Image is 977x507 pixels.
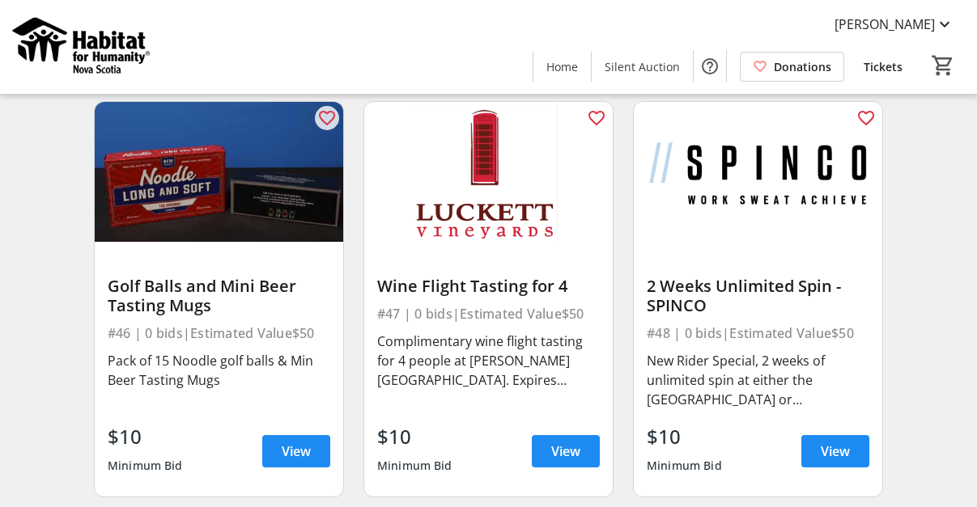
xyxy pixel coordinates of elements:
[647,277,869,315] div: 2 Weeks Unlimited Spin - SPINCO
[634,102,882,242] img: 2 Weeks Unlimited Spin - SPINCO
[262,435,330,467] a: View
[317,108,337,128] mat-icon: favorite_outline
[592,52,693,82] a: Silent Auction
[108,422,183,451] div: $10
[801,435,869,467] a: View
[377,302,600,325] div: #47 | 0 bids | Estimated Value $50
[364,102,613,242] img: Wine Flight Tasting for 4
[835,15,935,34] span: [PERSON_NAME]
[95,102,343,242] img: Golf Balls and Mini Beer Tasting Mugs
[851,52,915,82] a: Tickets
[587,108,606,128] mat-icon: favorite_outline
[605,58,680,75] span: Silent Auction
[377,422,452,451] div: $10
[822,11,967,37] button: [PERSON_NAME]
[856,108,876,128] mat-icon: favorite_outline
[928,51,958,80] button: Cart
[647,451,722,480] div: Minimum Bid
[546,58,578,75] span: Home
[282,442,311,461] span: View
[377,451,452,480] div: Minimum Bid
[377,332,600,390] div: Complimentary wine flight tasting for 4 people at [PERSON_NAME][GEOGRAPHIC_DATA]. Expires [DATE]
[647,351,869,409] div: New Rider Special, 2 weeks of unlimited spin at either the [GEOGRAPHIC_DATA] or [GEOGRAPHIC_DATA].
[864,58,903,75] span: Tickets
[108,322,330,344] div: #46 | 0 bids | Estimated Value $50
[821,442,850,461] span: View
[10,6,154,87] img: Habitat for Humanity Nova Scotia's Logo
[108,451,183,480] div: Minimum Bid
[774,58,831,75] span: Donations
[377,277,600,296] div: Wine Flight Tasting for 4
[694,50,726,82] button: Help
[740,52,844,82] a: Donations
[647,322,869,344] div: #48 | 0 bids | Estimated Value $50
[108,351,330,390] div: Pack of 15 Noodle golf balls & Min Beer Tasting Mugs
[551,442,580,461] span: View
[108,277,330,315] div: Golf Balls and Mini Beer Tasting Mugs
[647,422,722,451] div: $10
[533,52,591,82] a: Home
[532,435,600,467] a: View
